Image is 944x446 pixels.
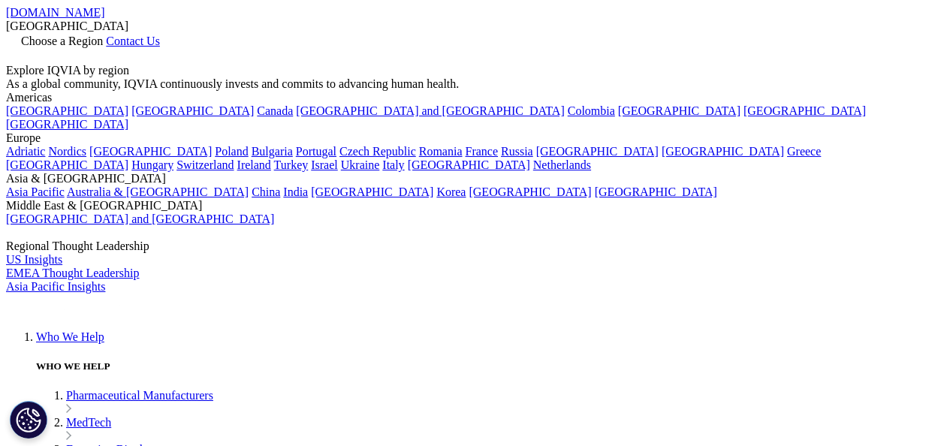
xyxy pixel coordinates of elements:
[131,104,254,117] a: [GEOGRAPHIC_DATA]
[6,91,938,104] div: Americas
[6,240,938,253] div: Regional Thought Leadership
[48,145,86,158] a: Nordics
[89,145,212,158] a: [GEOGRAPHIC_DATA]
[568,104,615,117] a: Colombia
[36,330,104,343] a: Who We Help
[787,145,821,158] a: Greece
[296,145,336,158] a: Portugal
[6,267,139,279] a: EMEA Thought Leadership
[6,145,45,158] a: Adriatic
[252,145,293,158] a: Bulgaria
[6,131,938,145] div: Europe
[6,253,62,266] a: US Insights
[6,64,938,77] div: Explore IQVIA by region
[6,6,105,19] a: [DOMAIN_NAME]
[6,77,938,91] div: As a global community, IQVIA continuously invests and commits to advancing human health.
[662,145,784,158] a: [GEOGRAPHIC_DATA]
[618,104,740,117] a: [GEOGRAPHIC_DATA]
[501,145,533,158] a: Russia
[215,145,248,158] a: Poland
[466,145,499,158] a: France
[436,185,466,198] a: Korea
[339,145,416,158] a: Czech Republic
[283,185,308,198] a: India
[6,118,128,131] a: [GEOGRAPHIC_DATA]
[10,401,47,438] button: Cookies Settings
[6,212,274,225] a: [GEOGRAPHIC_DATA] and [GEOGRAPHIC_DATA]
[408,158,530,171] a: [GEOGRAPHIC_DATA]
[252,185,280,198] a: China
[6,199,938,212] div: Middle East & [GEOGRAPHIC_DATA]
[36,360,938,372] h5: WHO WE HELP
[6,185,65,198] a: Asia Pacific
[382,158,404,171] a: Italy
[296,104,564,117] a: [GEOGRAPHIC_DATA] and [GEOGRAPHIC_DATA]
[6,158,128,171] a: [GEOGRAPHIC_DATA]
[6,294,126,315] img: IQVIA Healthcare Information Technology and Pharma Clinical Research Company
[341,158,380,171] a: Ukraine
[311,158,338,171] a: Israel
[469,185,591,198] a: [GEOGRAPHIC_DATA]
[419,145,463,158] a: Romania
[66,416,111,429] a: MedTech
[67,185,249,198] a: Australia & [GEOGRAPHIC_DATA]
[6,172,938,185] div: Asia & [GEOGRAPHIC_DATA]
[66,389,213,402] a: Pharmaceutical Manufacturers
[274,158,309,171] a: Turkey
[743,104,866,117] a: [GEOGRAPHIC_DATA]
[311,185,433,198] a: [GEOGRAPHIC_DATA]
[257,104,293,117] a: Canada
[176,158,234,171] a: Switzerland
[595,185,717,198] a: [GEOGRAPHIC_DATA]
[21,35,103,47] span: Choose a Region
[533,158,591,171] a: Netherlands
[6,280,105,293] a: Asia Pacific Insights
[536,145,659,158] a: [GEOGRAPHIC_DATA]
[237,158,271,171] a: Ireland
[106,35,160,47] a: Contact Us
[6,104,128,117] a: [GEOGRAPHIC_DATA]
[6,20,938,33] div: [GEOGRAPHIC_DATA]
[131,158,173,171] a: Hungary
